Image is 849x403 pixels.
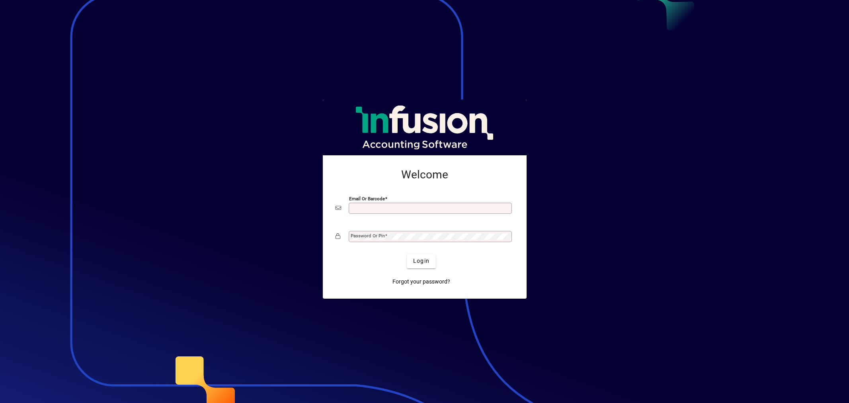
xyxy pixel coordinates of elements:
[407,254,436,268] button: Login
[389,275,453,289] a: Forgot your password?
[351,233,385,239] mat-label: Password or Pin
[392,278,450,286] span: Forgot your password?
[336,168,514,182] h2: Welcome
[349,196,385,201] mat-label: Email or Barcode
[413,257,429,265] span: Login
